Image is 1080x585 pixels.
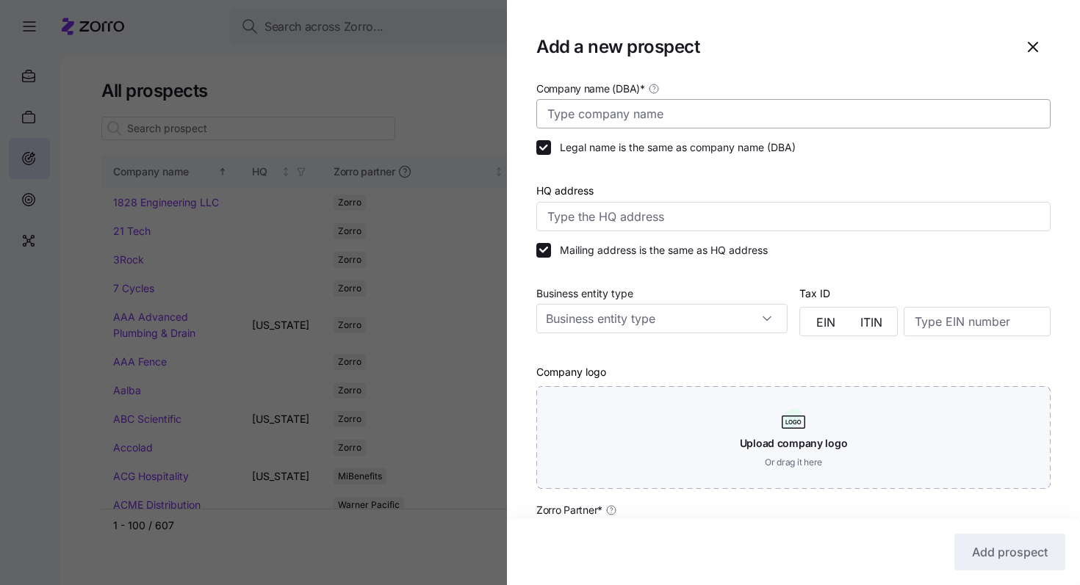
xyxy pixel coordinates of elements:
[536,364,606,380] label: Company logo
[816,316,835,328] span: EIN
[536,183,594,199] label: HQ address
[536,81,645,96] span: Company name (DBA) *
[799,286,830,302] label: Tax ID
[536,304,788,333] input: Business entity type
[536,99,1051,128] input: Type company name
[860,316,882,328] span: ITIN
[551,140,796,155] label: Legal name is the same as company name (DBA)
[536,35,1004,58] h1: Add a new prospect
[536,503,602,517] span: Zorro Partner *
[551,243,768,258] label: Mailing address is the same as HQ address
[536,202,1051,231] input: Type the HQ address
[972,543,1048,561] span: Add prospect
[904,307,1051,336] input: Type EIN number
[954,534,1065,570] button: Add prospect
[536,286,633,302] label: Business entity type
